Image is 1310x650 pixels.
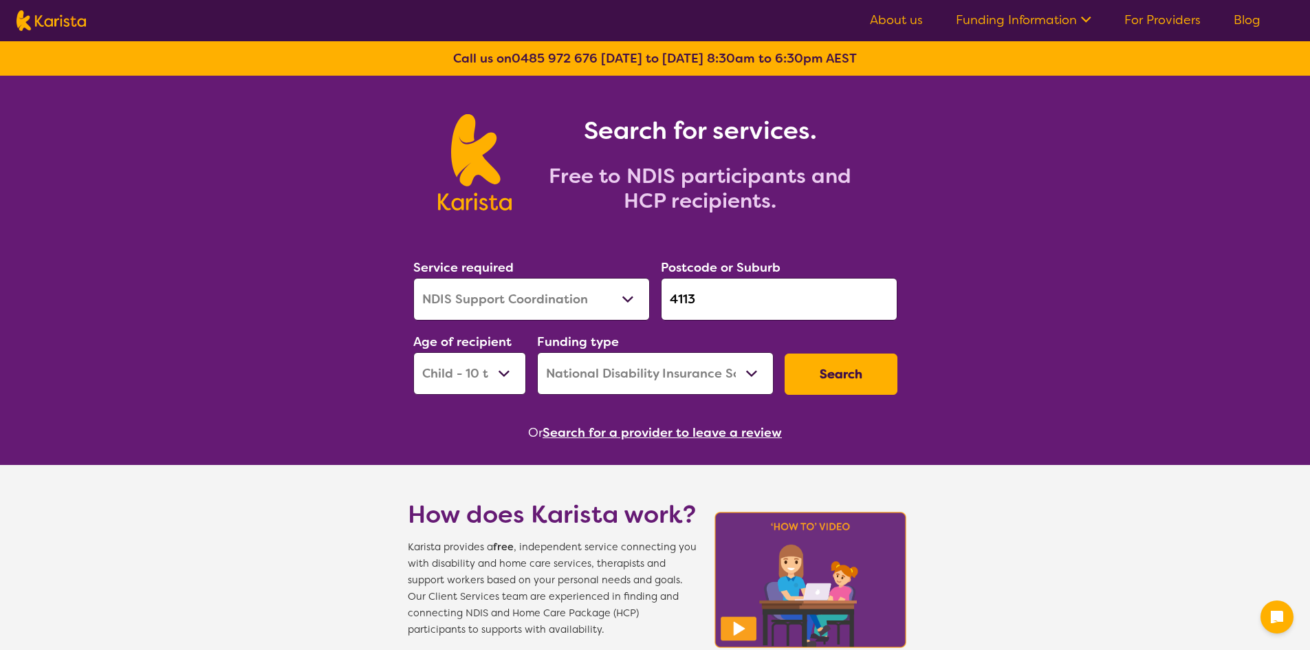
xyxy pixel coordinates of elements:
h1: Search for services. [528,114,872,147]
button: Search [785,354,897,395]
a: Funding Information [956,12,1091,28]
img: Karista logo [438,114,512,210]
a: 0485 972 676 [512,50,598,67]
a: Blog [1234,12,1260,28]
span: Karista provides a , independent service connecting you with disability and home care services, t... [408,539,697,638]
img: Karista logo [17,10,86,31]
h2: Free to NDIS participants and HCP recipients. [528,164,872,213]
a: About us [870,12,923,28]
input: Type [661,278,897,321]
label: Funding type [537,334,619,350]
label: Age of recipient [413,334,512,350]
h1: How does Karista work? [408,498,697,531]
b: free [493,541,514,554]
button: Search for a provider to leave a review [543,422,782,443]
a: For Providers [1124,12,1201,28]
b: Call us on [DATE] to [DATE] 8:30am to 6:30pm AEST [453,50,857,67]
label: Postcode or Suburb [661,259,780,276]
label: Service required [413,259,514,276]
span: Or [528,422,543,443]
